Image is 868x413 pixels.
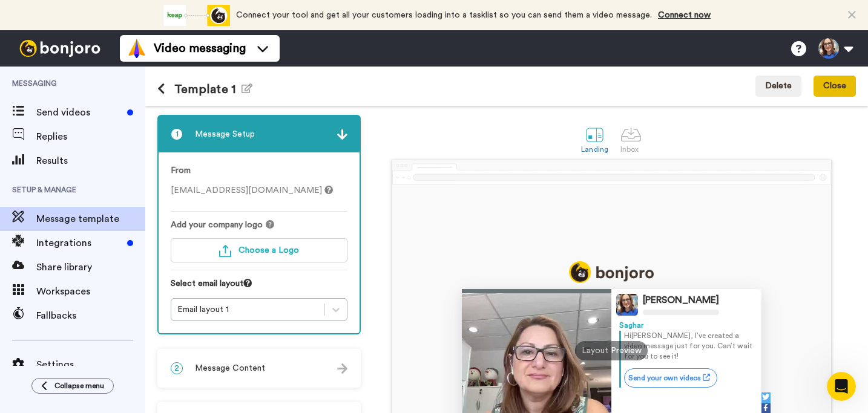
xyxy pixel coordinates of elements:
[36,129,145,144] span: Replies
[575,118,614,160] a: Landing
[36,105,122,120] span: Send videos
[614,118,648,160] a: Inbox
[36,236,122,250] span: Integrations
[219,245,231,257] img: upload-turquoise.svg
[36,212,145,226] span: Message template
[163,5,230,26] div: animation
[575,341,648,360] div: Layout Preview
[36,154,145,168] span: Results
[236,11,652,19] span: Connect your tool and get all your customers loading into a tasklist so you can send them a video...
[31,378,114,394] button: Collapse menu
[337,129,347,140] img: arrow.svg
[154,40,246,57] span: Video messaging
[195,128,255,140] span: Message Setup
[157,349,361,388] div: 2Message Content
[620,145,642,154] div: Inbox
[171,238,347,262] button: Choose a Logo
[827,372,856,401] iframe: Intercom live chat
[15,40,105,57] img: bj-logo-header-white.svg
[127,39,146,58] img: vm-color.svg
[624,368,717,388] a: Send your own videos
[658,11,711,19] a: Connect now
[195,362,265,374] span: Message Content
[755,76,801,97] button: Delete
[171,362,183,374] span: 2
[569,261,654,283] img: logo_full.png
[157,82,252,96] h1: Template 1
[171,128,183,140] span: 1
[36,260,145,275] span: Share library
[171,219,263,231] span: Add your company logo
[619,320,754,331] div: Saghar
[171,278,347,298] div: Select email layout
[36,357,145,372] span: Settings
[581,145,608,154] div: Landing
[337,363,347,374] img: arrow.svg
[177,304,318,316] div: Email layout 1
[36,284,145,299] span: Workspaces
[54,381,104,391] span: Collapse menu
[616,294,638,316] img: Profile Image
[624,331,754,362] p: Hi [PERSON_NAME] , I’ve created a video message just for you. Can’t wait for you to see it!
[171,164,191,177] label: From
[171,186,333,195] span: [EMAIL_ADDRESS][DOMAIN_NAME]
[814,76,856,97] button: Close
[238,246,299,255] span: Choose a Logo
[643,294,719,306] div: [PERSON_NAME]
[36,308,145,323] span: Fallbacks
